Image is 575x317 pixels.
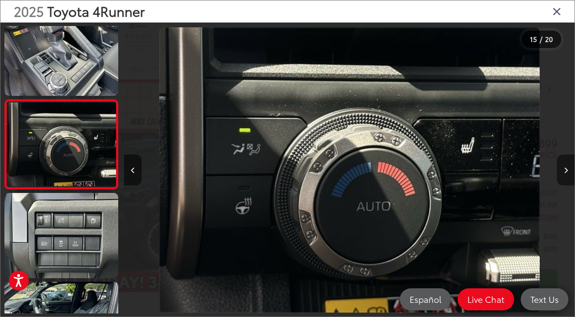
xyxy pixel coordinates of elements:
[458,288,514,310] a: Live Chat
[47,1,145,20] span: Toyota 4Runner
[557,155,575,185] button: Next image
[545,34,553,44] span: 20
[552,5,561,17] i: Close gallery
[521,288,568,310] a: Text Us
[3,9,119,97] img: 2025 Toyota 4Runner TRD Off-Road
[530,34,537,44] span: 15
[463,294,509,305] span: Live Chat
[3,192,119,279] img: 2025 Toyota 4Runner TRD Off-Road
[405,294,446,305] span: Español
[124,27,575,313] div: 2025 Toyota 4Runner TRD Off-Road 14
[539,36,543,42] span: /
[6,102,117,186] img: 2025 Toyota 4Runner TRD Off-Road
[14,1,44,20] span: 2025
[159,27,540,313] img: 2025 Toyota 4Runner TRD Off-Road
[124,155,142,185] button: Previous image
[400,288,451,310] a: Español
[526,294,563,305] span: Text Us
